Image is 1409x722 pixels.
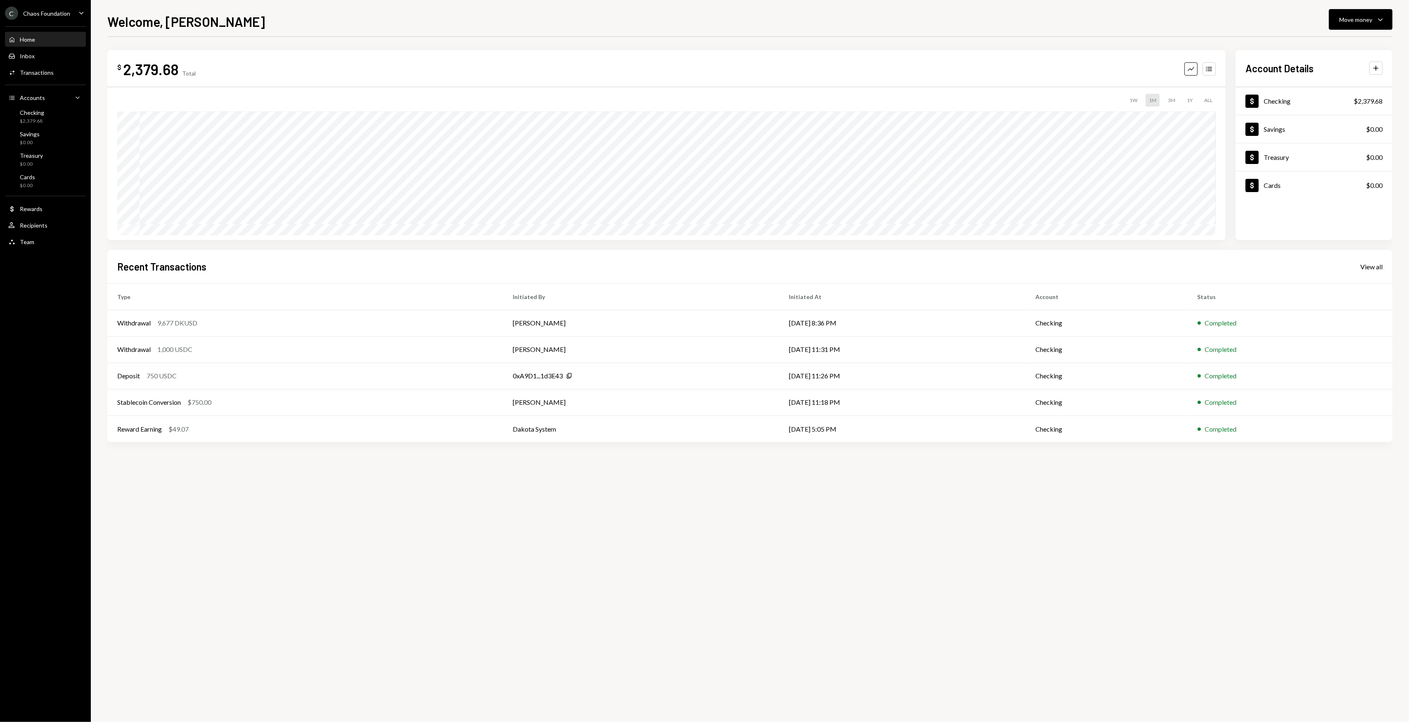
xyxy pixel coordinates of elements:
a: Checking$2,379.68 [1236,87,1392,115]
div: Recipients [20,222,47,229]
td: Checking [1026,310,1188,336]
td: [DATE] 11:18 PM [779,389,1026,416]
div: Reward Earning [117,424,162,434]
td: Checking [1026,389,1188,416]
td: [DATE] 5:05 PM [779,416,1026,442]
a: Savings$0.00 [1236,115,1392,143]
div: Home [20,36,35,43]
a: Recipients [5,218,86,233]
div: $49.07 [168,424,189,434]
a: Inbox [5,48,86,63]
div: $0.00 [1366,152,1383,162]
td: Checking [1026,416,1188,442]
a: Savings$0.00 [5,128,86,148]
div: 0xA9D1...1d3E43 [513,371,563,381]
a: Treasury$0.00 [1236,143,1392,171]
h2: Account Details [1246,62,1314,75]
a: Home [5,32,86,47]
div: 1W [1126,94,1141,107]
div: Stablecoin Conversion [117,397,181,407]
div: Completed [1205,397,1237,407]
td: [PERSON_NAME] [503,389,779,416]
td: Checking [1026,363,1188,389]
div: Checking [20,109,44,116]
td: Checking [1026,336,1188,363]
div: Move money [1339,15,1372,24]
div: Completed [1205,371,1237,381]
div: $750.00 [187,397,211,407]
div: 9,677 DKUSD [157,318,197,328]
div: $0.00 [1366,124,1383,134]
div: $2,379.68 [20,118,44,125]
a: Team [5,234,86,249]
div: $ [117,63,121,71]
div: Rewards [20,205,43,212]
td: [PERSON_NAME] [503,336,779,363]
div: 1,000 USDC [157,344,192,354]
div: Completed [1205,318,1237,328]
div: Deposit [117,371,140,381]
div: Withdrawal [117,318,151,328]
div: 3M [1165,94,1179,107]
button: Move money [1329,9,1392,30]
div: Team [20,238,34,245]
a: Checking$2,379.68 [5,107,86,126]
div: $2,379.68 [1354,96,1383,106]
div: Treasury [20,152,43,159]
a: Treasury$0.00 [5,150,86,169]
div: $0.00 [20,161,43,168]
th: Account [1026,283,1188,310]
div: Treasury [1264,153,1289,161]
div: $0.00 [1366,180,1383,190]
th: Type [107,283,503,310]
h2: Recent Transactions [117,260,206,273]
div: Cards [20,173,35,180]
td: [DATE] 11:31 PM [779,336,1026,363]
h1: Welcome, [PERSON_NAME] [107,13,265,30]
td: [DATE] 11:26 PM [779,363,1026,389]
div: Savings [1264,125,1285,133]
div: Transactions [20,69,54,76]
div: Cards [1264,181,1281,189]
div: Accounts [20,94,45,101]
th: Status [1188,283,1392,310]
td: [PERSON_NAME] [503,310,779,336]
div: 2,379.68 [123,60,179,78]
div: Completed [1205,344,1237,354]
a: Rewards [5,201,86,216]
a: Transactions [5,65,86,80]
a: Cards$0.00 [5,171,86,191]
div: C [5,7,18,20]
a: Accounts [5,90,86,105]
div: Chaos Foundation [23,10,70,17]
div: 750 USDC [147,371,177,381]
div: $0.00 [20,139,40,146]
div: 1M [1146,94,1160,107]
div: 1Y [1184,94,1196,107]
div: Inbox [20,52,35,59]
div: ALL [1201,94,1216,107]
td: Dakota System [503,416,779,442]
div: Completed [1205,424,1237,434]
td: [DATE] 8:36 PM [779,310,1026,336]
div: Withdrawal [117,344,151,354]
th: Initiated By [503,283,779,310]
div: Total [182,70,196,77]
div: View all [1360,263,1383,271]
div: Checking [1264,97,1291,105]
div: $0.00 [20,182,35,189]
a: View all [1360,262,1383,271]
div: Savings [20,131,40,138]
a: Cards$0.00 [1236,171,1392,199]
th: Initiated At [779,283,1026,310]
